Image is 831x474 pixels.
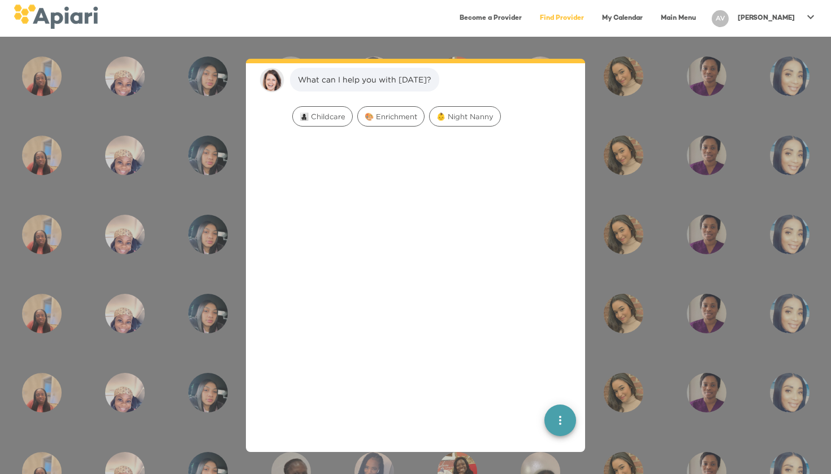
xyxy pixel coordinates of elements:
div: What can I help you with [DATE]? [298,74,431,85]
div: 👶 Night Nanny [429,106,501,127]
span: 👩‍👧‍👦 Childcare [293,111,352,122]
img: logo [14,5,98,29]
div: 👩‍👧‍👦 Childcare [292,106,353,127]
span: 👶 Night Nanny [430,111,500,122]
div: AV [712,10,729,27]
p: [PERSON_NAME] [738,14,795,23]
button: quick menu [544,405,576,436]
img: amy.37686e0395c82528988e.png [259,68,284,93]
a: Find Provider [533,7,591,30]
span: 🎨 Enrichment [358,111,424,122]
a: Main Menu [654,7,703,30]
a: My Calendar [595,7,650,30]
a: Become a Provider [453,7,529,30]
div: 🎨 Enrichment [357,106,425,127]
